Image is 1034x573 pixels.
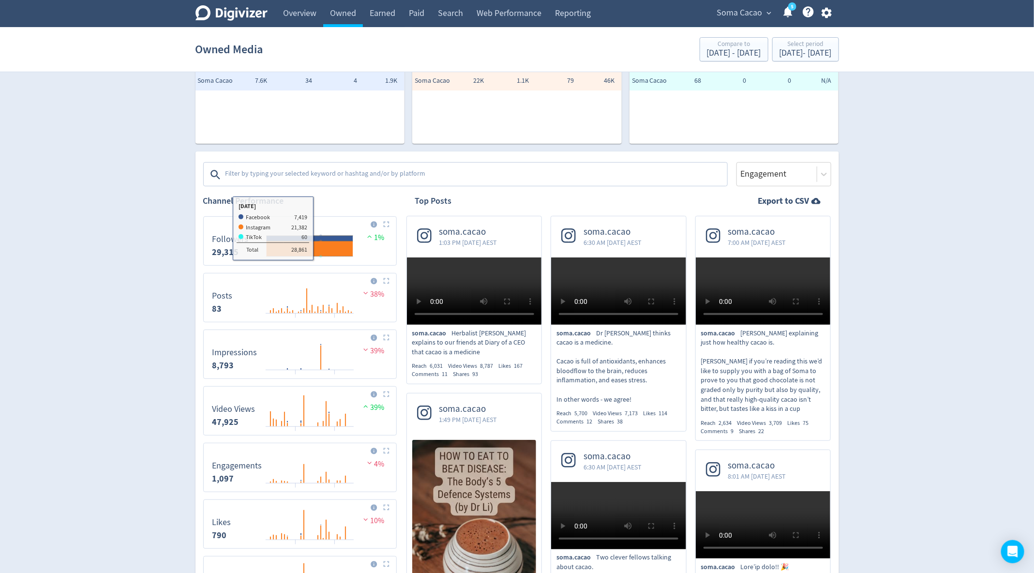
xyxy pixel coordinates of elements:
[731,427,734,435] span: 9
[415,195,452,207] h2: Top Posts
[412,329,537,357] p: Herbalist [PERSON_NAME] explains to our friends at Diary of a CEO that cacao is a medicine
[514,362,523,370] span: 167
[212,290,233,302] dt: Posts
[383,504,390,511] img: Placeholder
[361,403,385,412] span: 39%
[719,419,732,427] span: 2,634
[212,404,255,415] dt: Video Views
[329,374,341,380] text: 25/08
[779,49,832,58] div: [DATE] - [DATE]
[701,329,741,338] span: soma.cacao
[430,362,443,370] span: 6,031
[212,303,222,315] strong: 83
[212,246,239,258] strong: 29,315
[412,329,452,338] span: soma.cacao
[577,71,622,90] td: 46K
[361,289,385,299] span: 38%
[290,430,302,437] text: 11/08
[556,553,596,562] span: soma.cacao
[361,403,371,410] img: positive-performance.svg
[208,221,392,261] svg: Followers 0
[556,418,598,426] div: Comments
[696,216,831,435] a: soma.cacao7:00 AM [DATE] AESTsoma.cacao[PERSON_NAME] explaining just how healthy cacao is. [PERSO...
[632,76,671,86] span: Soma Cacao
[701,427,739,436] div: Comments
[598,418,628,426] div: Shares
[329,317,341,324] text: 25/08
[212,529,227,541] strong: 790
[551,216,686,426] a: soma.cacao6:30 AM [DATE] AESTsoma.cacaoDr [PERSON_NAME] thinks cacao is a medicine. Cacao is full...
[365,459,385,469] span: 4%
[212,347,257,358] dt: Impressions
[701,562,741,572] span: soma.cacao
[441,71,486,90] td: 22K
[574,409,587,417] span: 5,700
[383,334,390,341] img: Placeholder
[765,9,774,17] span: expand_more
[625,409,638,417] span: 7,173
[788,2,796,11] a: 5
[412,3,622,144] table: customized table
[791,3,793,10] text: 5
[361,516,385,526] span: 10%
[208,504,392,544] svg: Likes 790
[290,487,302,494] text: 11/08
[208,334,392,375] svg: Impressions 8,793
[707,41,761,49] div: Compare to
[212,360,234,371] strong: 8,793
[584,238,642,247] span: 6:30 AM [DATE] AEST
[707,49,761,58] div: [DATE] - [DATE]
[584,451,642,462] span: soma.cacao
[473,370,479,378] span: 93
[704,71,749,90] td: 0
[383,561,390,567] img: Placeholder
[769,419,782,427] span: 3,709
[788,419,814,427] div: Likes
[739,427,770,436] div: Shares
[365,459,375,467] img: negative-performance.svg
[453,370,484,378] div: Shares
[383,391,390,397] img: Placeholder
[584,462,642,472] span: 6:30 AM [DATE] AEST
[772,37,839,61] button: Select period[DATE]- [DATE]
[360,71,405,90] td: 1.9K
[412,370,453,378] div: Comments
[643,409,673,418] div: Likes
[659,409,667,417] span: 114
[737,419,788,427] div: Video Views
[717,5,763,21] span: Soma Cacao
[361,289,371,297] img: negative-performance.svg
[383,221,390,227] img: Placeholder
[439,226,497,238] span: soma.cacao
[701,419,737,427] div: Reach
[659,71,704,90] td: 68
[586,418,592,425] span: 12
[212,460,262,471] dt: Engagements
[728,471,786,481] span: 8:01 AM [DATE] AEST
[759,427,764,435] span: 22
[701,329,825,414] p: [PERSON_NAME] explaining just how healthy cacao is. [PERSON_NAME] if you’re reading this we’d lik...
[584,226,642,238] span: soma.cacao
[208,277,392,318] svg: Posts 83
[212,416,239,428] strong: 47,925
[617,418,623,425] span: 38
[449,362,499,370] div: Video Views
[749,71,794,90] td: 0
[383,448,390,454] img: Placeholder
[1001,540,1024,563] div: Open Intercom Messenger
[365,233,375,240] img: positive-performance.svg
[499,362,528,370] div: Likes
[329,543,341,550] text: 25/08
[629,3,839,144] table: customized table
[556,329,596,338] span: soma.cacao
[361,346,371,353] img: negative-performance.svg
[361,516,371,523] img: negative-performance.svg
[439,404,497,415] span: soma.cacao
[208,447,392,488] svg: Engagements 1,097
[803,419,809,427] span: 75
[315,71,360,90] td: 4
[225,71,270,90] td: 7.6K
[198,76,237,86] span: Soma Cacao
[208,391,392,431] svg: Video Views 47,925
[486,71,531,90] td: 1.1K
